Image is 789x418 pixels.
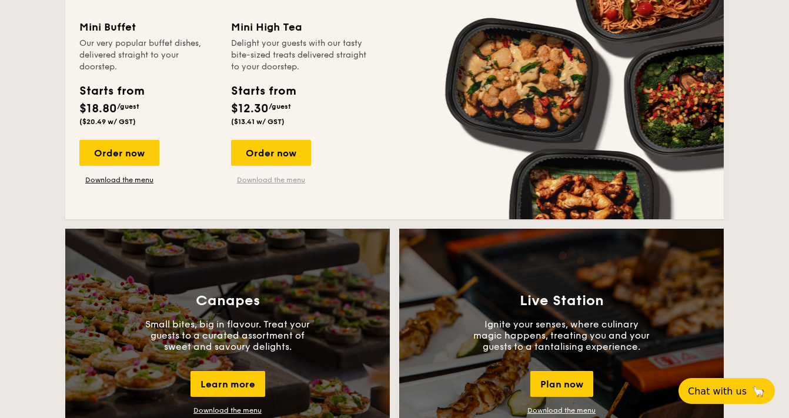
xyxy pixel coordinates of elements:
div: Starts from [79,82,143,100]
div: Starts from [231,82,295,100]
div: Learn more [190,371,265,397]
p: Small bites, big in flavour. Treat your guests to a curated assortment of sweet and savoury delig... [139,319,316,352]
span: ($20.49 w/ GST) [79,118,136,126]
div: Order now [231,140,311,166]
div: Plan now [530,371,593,397]
button: Chat with us🦙 [678,378,775,404]
h3: Live Station [520,293,604,309]
div: Delight your guests with our tasty bite-sized treats delivered straight to your doorstep. [231,38,369,73]
a: Download the menu [79,175,159,185]
p: Ignite your senses, where culinary magic happens, treating you and your guests to a tantalising e... [473,319,650,352]
a: Download the menu [231,175,311,185]
span: ($13.41 w/ GST) [231,118,285,126]
span: 🦙 [751,384,765,398]
span: /guest [269,102,291,111]
div: Our very popular buffet dishes, delivered straight to your doorstep. [79,38,217,73]
h3: Canapes [196,293,260,309]
span: /guest [117,102,139,111]
a: Download the menu [527,406,596,414]
span: Chat with us [688,386,747,397]
div: Order now [79,140,159,166]
a: Download the menu [193,406,262,414]
span: $18.80 [79,102,117,116]
div: Mini High Tea [231,19,369,35]
div: Mini Buffet [79,19,217,35]
span: $12.30 [231,102,269,116]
